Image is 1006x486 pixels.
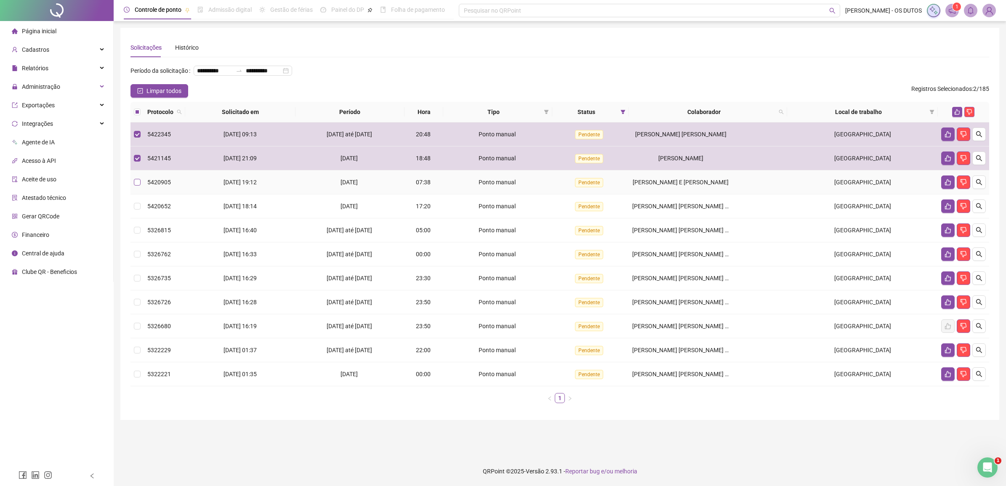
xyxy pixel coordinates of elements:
span: left [89,473,95,479]
span: [DATE] até [DATE] [327,251,372,258]
span: like [945,155,951,162]
span: Ponto manual [479,347,516,353]
span: [DATE] 16:19 [224,323,257,329]
span: Ponto manual [479,275,516,282]
span: lock [12,84,18,90]
span: Pendente [575,226,603,235]
span: search [976,323,982,329]
th: Hora [405,102,444,122]
span: like [945,227,951,234]
td: [GEOGRAPHIC_DATA] [787,266,938,290]
span: filter [542,106,551,118]
td: [GEOGRAPHIC_DATA] [787,362,938,386]
td: [GEOGRAPHIC_DATA] [787,170,938,194]
span: 5326680 [147,323,171,329]
span: [PERSON_NAME] [PERSON_NAME] JUNIOR [632,371,746,377]
span: book [380,7,386,13]
span: info-circle [12,250,18,256]
span: 23:50 [416,299,431,305]
span: [PERSON_NAME] [PERSON_NAME] JUNIOR [632,275,746,282]
span: dislike [960,347,967,353]
span: 5421145 [147,155,171,162]
td: [GEOGRAPHIC_DATA] [787,314,938,338]
td: [GEOGRAPHIC_DATA] [787,194,938,218]
span: 23:30 [416,275,431,282]
span: Ponto manual [479,251,516,258]
span: [PERSON_NAME] [PERSON_NAME] JUNIOR [632,299,746,305]
span: [PERSON_NAME] [PERSON_NAME] JUNIOR [632,347,746,353]
span: [PERSON_NAME] - OS DUTOS [845,6,922,15]
span: pushpin [367,8,373,13]
span: Admissão digital [208,6,252,13]
span: audit [12,176,18,182]
span: Exportações [22,102,55,109]
span: sync [12,121,18,127]
span: 5322221 [147,371,171,377]
span: right [567,396,572,401]
span: dollar [12,232,18,238]
td: [GEOGRAPHIC_DATA] [787,338,938,362]
span: Gestão de férias [270,6,313,13]
span: filter [929,109,934,114]
span: Ponto manual [479,371,516,377]
span: [DATE] até [DATE] [327,347,372,353]
span: sun [259,7,265,13]
span: Central de ajuda [22,250,64,257]
span: Pendente [575,154,603,163]
span: Agente de IA [22,139,55,146]
a: 1 [555,393,564,403]
span: like [945,203,951,210]
span: Clube QR - Beneficios [22,268,77,275]
span: bell [967,7,974,14]
span: 23:50 [416,323,431,329]
span: 5322229 [147,347,171,353]
span: api [12,158,18,164]
button: left [545,393,555,403]
span: Tipo [447,107,540,117]
button: right [565,393,575,403]
span: [DATE] [341,155,358,162]
span: 5326762 [147,251,171,258]
span: Ponto manual [479,179,516,186]
span: search [976,203,982,210]
span: left [547,396,552,401]
span: search [175,106,184,118]
td: [GEOGRAPHIC_DATA] [787,218,938,242]
span: dislike [960,323,967,329]
span: Folha de pagamento [391,6,445,13]
td: [GEOGRAPHIC_DATA] [787,242,938,266]
span: 1 [995,457,1001,464]
span: [DATE] 16:28 [224,299,257,305]
span: export [12,102,18,108]
span: like [945,131,951,138]
span: Pendente [575,346,603,355]
span: instagram [44,471,52,479]
sup: 1 [953,3,961,11]
span: dashboard [320,7,326,13]
span: filter [928,106,936,118]
span: Versão [526,468,544,475]
span: Aceite de uso [22,176,56,183]
td: [GEOGRAPHIC_DATA] [787,290,938,314]
span: 5326815 [147,227,171,234]
span: dislike [960,275,967,282]
th: Período [295,102,405,122]
span: [PERSON_NAME] [PERSON_NAME] JUNIOR [632,227,746,234]
span: [DATE] 01:37 [224,347,257,353]
span: Pendente [575,202,603,211]
span: Pendente [575,274,603,283]
span: dislike [960,203,967,210]
div: Solicitações [130,43,162,52]
span: search [976,131,982,138]
span: dislike [960,299,967,305]
span: file-done [197,7,203,13]
span: 5420652 [147,203,171,210]
span: like [945,347,951,353]
span: Pendente [575,178,603,187]
span: Ponto manual [479,299,516,305]
img: sparkle-icon.fc2bf0ac1784a2077858766a79e2daf3.svg [929,6,938,15]
td: [GEOGRAPHIC_DATA] [787,146,938,170]
span: filter [619,106,627,118]
span: Relatórios [22,65,48,72]
li: Página anterior [545,393,555,403]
